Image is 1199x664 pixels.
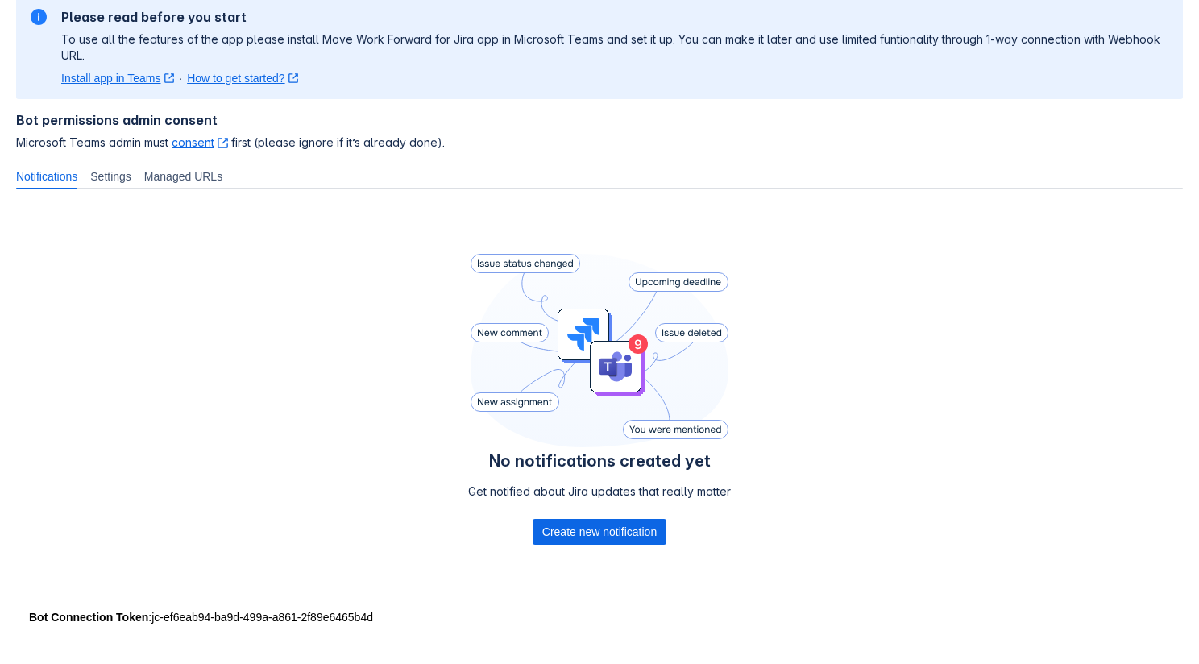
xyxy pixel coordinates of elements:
a: Install app in Teams [61,70,174,86]
strong: Bot Connection Token [29,611,148,624]
h2: Please read before you start [61,9,1170,25]
span: Settings [90,168,131,185]
span: Microsoft Teams admin must first (please ignore if it’s already done). [16,135,1183,151]
h4: No notifications created yet [468,451,731,471]
span: Managed URLs [144,168,222,185]
span: information [29,7,48,27]
div: : jc-ef6eab94-ba9d-499a-a861-2f89e6465b4d [29,609,1170,625]
p: To use all the features of the app please install Move Work Forward for Jira app in Microsoft Tea... [61,31,1170,64]
button: Create new notification [533,519,666,545]
span: Notifications [16,168,77,185]
span: Create new notification [542,519,657,545]
p: Get notified about Jira updates that really matter [468,483,731,500]
div: Button group [533,519,666,545]
a: consent [172,135,228,149]
h4: Bot permissions admin consent [16,112,1183,128]
a: How to get started? [187,70,298,86]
